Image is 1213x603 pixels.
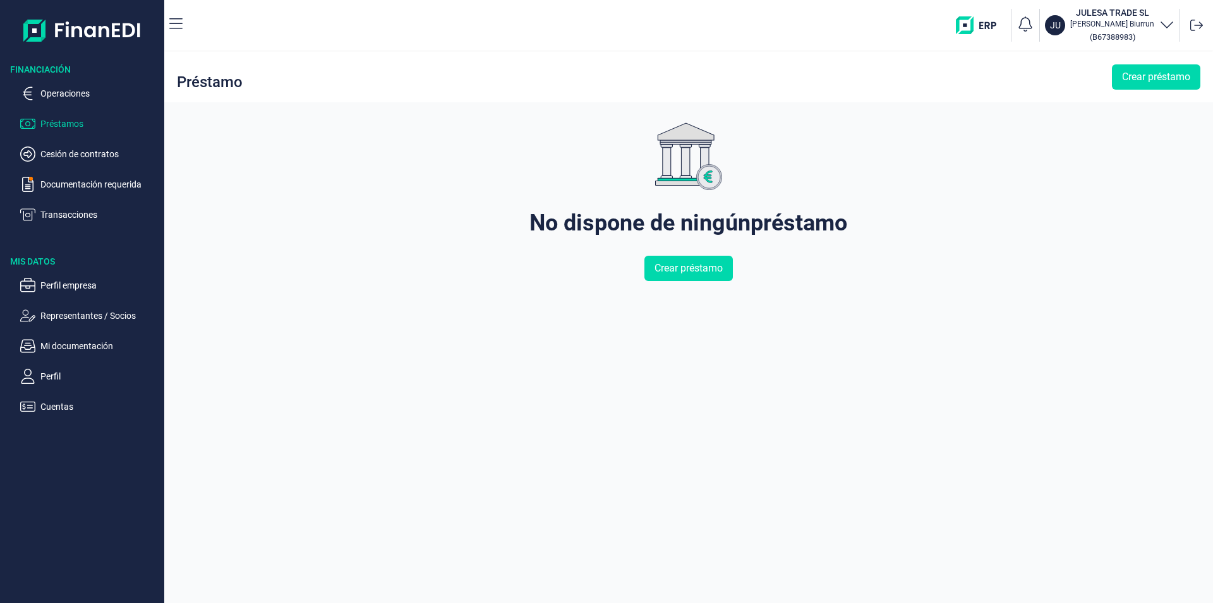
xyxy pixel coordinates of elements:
button: Perfil empresa [20,278,159,293]
button: JUJULESA TRADE SL[PERSON_NAME] Biurrun(B67388983) [1045,6,1174,44]
button: Operaciones [20,86,159,101]
p: Mi documentación [40,338,159,354]
button: Cuentas [20,399,159,414]
button: Crear préstamo [644,256,733,281]
p: Cuentas [40,399,159,414]
button: Préstamos [20,116,159,131]
button: Mi documentación [20,338,159,354]
p: [PERSON_NAME] Biurrun [1070,19,1154,29]
img: Logo de aplicación [23,10,142,51]
img: genericImage [655,122,722,190]
p: Transacciones [40,207,159,222]
button: Crear préstamo [1112,64,1200,90]
p: Préstamos [40,116,159,131]
div: No dispone de ningún préstamo [529,210,847,236]
p: Perfil [40,369,159,384]
button: Perfil [20,369,159,384]
h3: JULESA TRADE SL [1070,6,1154,19]
button: Representantes / Socios [20,308,159,323]
p: Operaciones [40,86,159,101]
button: Cesión de contratos [20,146,159,162]
p: Perfil empresa [40,278,159,293]
p: JU [1050,19,1061,32]
p: Cesión de contratos [40,146,159,162]
button: Documentación requerida [20,177,159,192]
p: Representantes / Socios [40,308,159,323]
p: Documentación requerida [40,177,159,192]
button: Transacciones [20,207,159,222]
div: Préstamo [177,75,243,90]
span: Crear préstamo [655,261,723,276]
small: Copiar cif [1090,32,1135,42]
img: erp [956,16,1006,34]
span: Crear préstamo [1122,69,1190,85]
